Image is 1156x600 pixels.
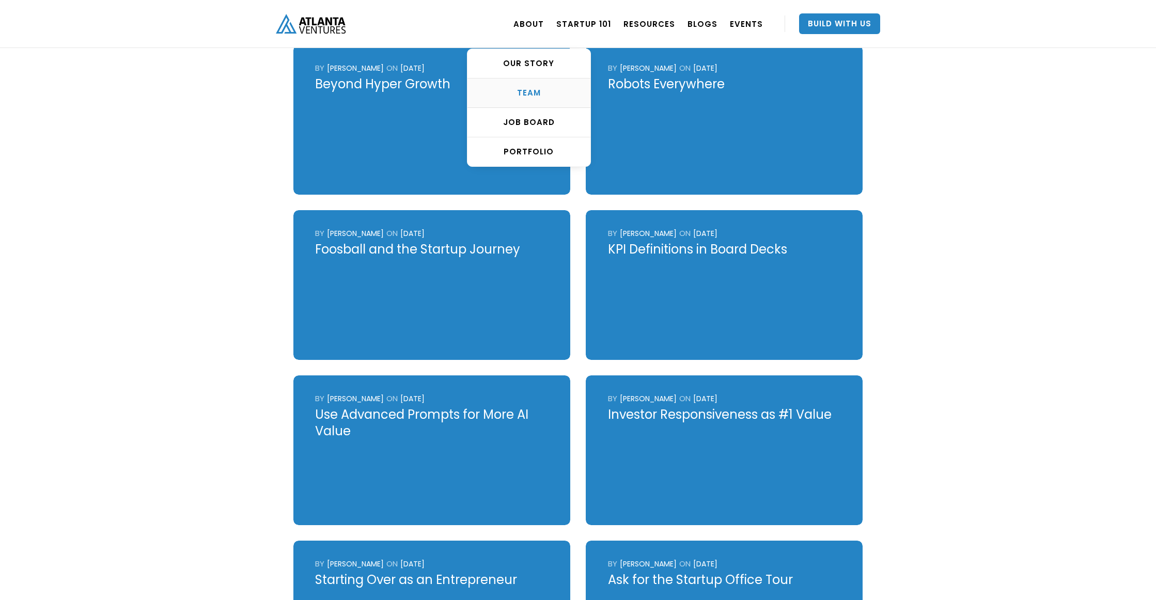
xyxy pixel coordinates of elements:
[586,45,863,195] a: by[PERSON_NAME]ON[DATE]Robots Everywhere
[679,559,691,569] div: ON
[693,393,717,404] div: [DATE]
[386,63,398,73] div: ON
[693,63,717,73] div: [DATE]
[608,228,617,239] div: by
[293,45,570,195] a: by[PERSON_NAME]ON[DATE]Beyond Hyper Growth
[620,228,677,239] div: [PERSON_NAME]
[467,78,590,108] a: TEAM
[467,49,590,78] a: OUR STORY
[556,9,611,38] a: Startup 101
[386,393,398,404] div: ON
[679,63,691,73] div: ON
[608,393,617,404] div: by
[693,228,717,239] div: [DATE]
[586,375,863,525] a: by[PERSON_NAME]ON[DATE]Investor Responsiveness as #1 Value
[693,559,717,569] div: [DATE]
[679,228,691,239] div: ON
[327,228,384,239] div: [PERSON_NAME]
[608,559,617,569] div: by
[315,559,324,569] div: by
[315,76,548,92] div: Beyond Hyper Growth
[315,63,324,73] div: by
[513,9,544,38] a: ABOUT
[327,63,384,73] div: [PERSON_NAME]
[608,241,841,258] div: KPI Definitions in Board Decks
[467,117,590,128] div: Job Board
[623,9,675,38] a: RESOURCES
[400,559,425,569] div: [DATE]
[620,559,677,569] div: [PERSON_NAME]
[467,108,590,137] a: Job Board
[293,375,570,525] a: by[PERSON_NAME]ON[DATE]Use Advanced Prompts for More AI Value
[467,58,590,69] div: OUR STORY
[467,88,590,98] div: TEAM
[467,147,590,157] div: PORTFOLIO
[799,13,880,34] a: Build With Us
[730,9,763,38] a: EVENTS
[315,228,324,239] div: by
[679,393,691,404] div: ON
[327,559,384,569] div: [PERSON_NAME]
[315,406,548,439] div: Use Advanced Prompts for More AI Value
[586,210,863,360] a: by[PERSON_NAME]ON[DATE]KPI Definitions in Board Decks
[386,559,398,569] div: ON
[327,393,384,404] div: [PERSON_NAME]
[400,63,425,73] div: [DATE]
[315,241,548,258] div: Foosball and the Startup Journey
[620,63,677,73] div: [PERSON_NAME]
[608,572,841,588] div: Ask for the Startup Office Tour
[293,210,570,360] a: by[PERSON_NAME]ON[DATE]Foosball and the Startup Journey
[467,137,590,166] a: PORTFOLIO
[400,228,425,239] div: [DATE]
[400,393,425,404] div: [DATE]
[608,63,617,73] div: by
[315,572,548,588] div: Starting Over as an Entrepreneur
[608,406,841,423] div: Investor Responsiveness as #1 Value
[315,393,324,404] div: by
[386,228,398,239] div: ON
[608,76,841,92] div: Robots Everywhere
[620,393,677,404] div: [PERSON_NAME]
[688,9,717,38] a: BLOGS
